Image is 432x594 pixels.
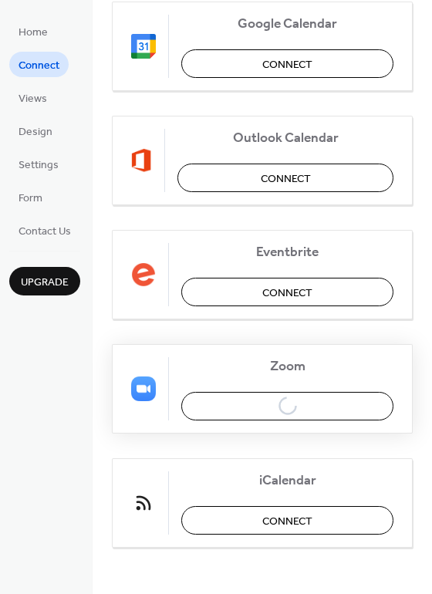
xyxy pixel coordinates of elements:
[19,224,71,240] span: Contact Us
[181,244,393,260] span: Eventbrite
[261,170,311,187] span: Connect
[19,25,48,41] span: Home
[9,19,57,44] a: Home
[131,148,152,173] img: outlook
[181,15,393,32] span: Google Calendar
[19,191,42,207] span: Form
[131,491,156,515] img: ical
[9,184,52,210] a: Form
[181,358,393,374] span: Zoom
[131,376,156,401] img: zoom
[19,58,59,74] span: Connect
[9,85,56,110] a: Views
[9,151,68,177] a: Settings
[181,49,393,78] button: Connect
[177,164,393,192] button: Connect
[9,218,80,243] a: Contact Us
[181,506,393,535] button: Connect
[19,157,59,174] span: Settings
[9,118,62,143] a: Design
[19,124,52,140] span: Design
[131,34,156,59] img: google
[181,278,393,306] button: Connect
[177,130,393,146] span: Outlook Calendar
[262,513,312,529] span: Connect
[9,267,80,295] button: Upgrade
[262,285,312,301] span: Connect
[19,91,47,107] span: Views
[21,275,69,291] span: Upgrade
[131,262,156,287] img: eventbrite
[181,472,393,488] span: iCalendar
[262,56,312,73] span: Connect
[9,52,69,77] a: Connect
